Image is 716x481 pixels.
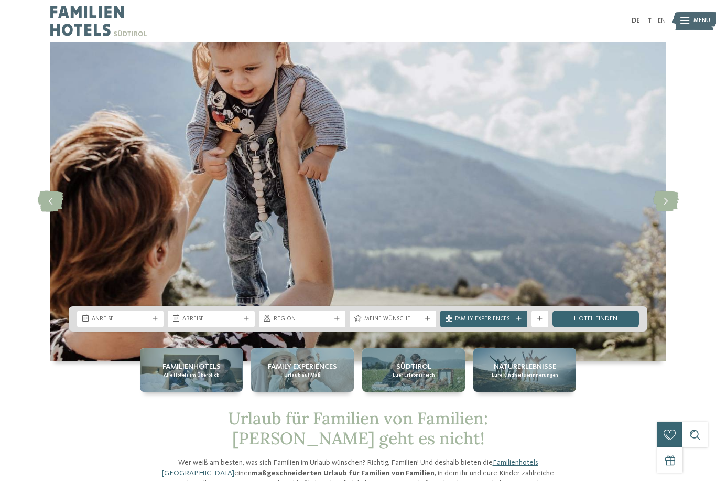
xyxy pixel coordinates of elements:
a: Hotel finden [552,311,639,327]
span: Region [274,315,331,324]
span: Abreise [182,315,240,324]
span: Menü [693,17,710,25]
span: Naturerlebnisse [494,361,556,372]
a: DE [632,17,640,24]
strong: maßgeschneiderten Urlaub für Familien von Familien [252,469,435,477]
a: Urlaub für Familien von Familien: ein Volltreffer Naturerlebnisse Eure Kindheitserinnerungen [473,348,576,392]
a: EN [658,17,666,24]
span: Meine Wünsche [364,315,421,324]
a: Urlaub für Familien von Familien: ein Volltreffer Südtirol Euer Erlebnisreich [362,348,465,392]
span: Urlaub für Familien von Familien: [PERSON_NAME] geht es nicht! [228,408,488,449]
a: IT [646,17,652,24]
span: Eure Kindheitserinnerungen [492,372,558,379]
span: Urlaub auf Maß [284,372,321,379]
span: Family Experiences [268,361,337,372]
span: Anreise [92,315,149,324]
a: Familienhotels [GEOGRAPHIC_DATA] [162,459,538,477]
span: Euer Erlebnisreich [393,372,435,379]
span: Family Experiences [455,315,512,324]
a: Urlaub für Familien von Familien: ein Volltreffer Family Experiences Urlaub auf Maß [251,348,354,392]
a: Urlaub für Familien von Familien: ein Volltreffer Familienhotels Alle Hotels im Überblick [140,348,243,392]
img: Urlaub für Familien von Familien: ein Volltreffer [50,42,666,361]
span: Familienhotels [162,361,221,372]
span: Südtirol [396,361,431,372]
span: Alle Hotels im Überblick [164,372,219,379]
